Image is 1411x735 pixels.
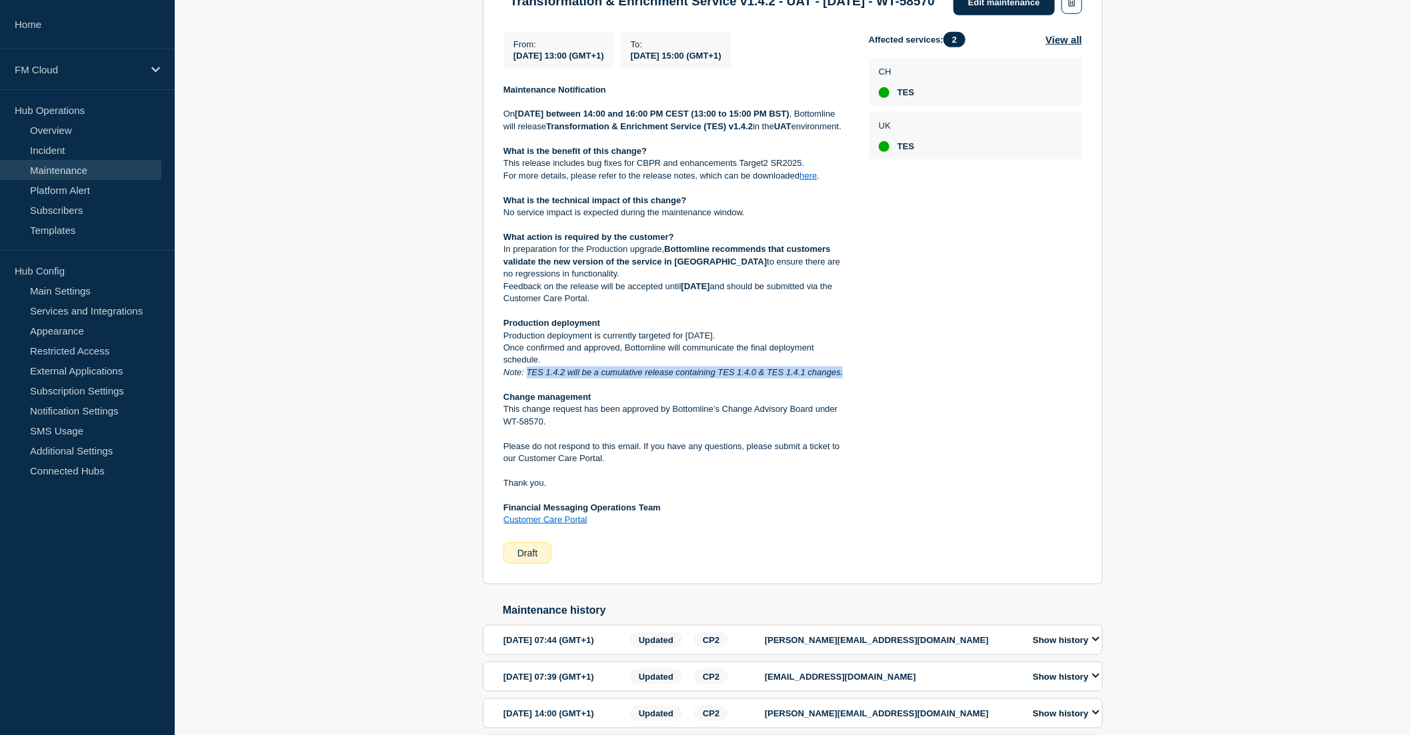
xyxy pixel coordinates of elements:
button: Show history [1029,708,1104,719]
div: up [879,87,890,98]
p: To : [631,39,722,49]
strong: Transformation & Enrichment Service (TES) v1.4.2 [546,121,753,131]
span: Updated [630,669,682,684]
strong: What action is required by the customer? [503,232,674,242]
span: Updated [630,706,682,721]
p: Please do not respond to this email. If you have any questions, please submit a ticket to our Cus... [503,440,848,465]
p: For more details, please refer to the release notes, which can be downloaded . [503,170,848,182]
p: CH [879,67,914,77]
span: [DATE] 13:00 (GMT+1) [513,51,604,61]
em: Note: TES 1.4.2 will be a cumulative release containing TES 1.4.0 & TES 1.4.1 changes. [503,367,843,377]
strong: Production deployment [503,318,600,328]
span: CP2 [694,706,728,721]
div: [DATE] 07:39 (GMT+1) [503,669,626,684]
span: 2 [944,32,966,47]
span: TES [898,141,914,152]
p: [PERSON_NAME][EMAIL_ADDRESS][DOMAIN_NAME] [765,635,1018,645]
strong: [DATE] [681,281,710,291]
div: Draft [503,542,551,564]
p: No service impact is expected during the maintenance window. [503,207,848,219]
strong: What is the benefit of this change? [503,146,647,156]
p: On , Bottomline will release in the environment. [503,108,848,133]
span: Updated [630,632,682,648]
span: CP2 [694,632,728,648]
p: This change request has been approved by Bottomline’s Change Advisory Board under WT-58570. [503,403,848,428]
span: TES [898,87,914,98]
h2: Maintenance history [503,604,1103,616]
strong: What is the technical impact of this change? [503,195,687,205]
p: UK [879,121,914,131]
div: [DATE] 14:00 (GMT+1) [503,706,626,721]
p: Once confirmed and approved, Bottomline will communicate the final deployment schedule. [503,342,848,367]
strong: Financial Messaging Operations Team [503,502,661,512]
p: Feedback on the release will be accepted until and should be submitted via the Customer Care Portal. [503,281,848,305]
div: up [879,141,890,152]
p: [EMAIL_ADDRESS][DOMAIN_NAME] [765,672,1018,682]
strong: Maintenance Notification [503,85,606,95]
strong: Bottomline recommends that customers validate the new version of the service in [GEOGRAPHIC_DATA] [503,244,833,266]
strong: Change management [503,392,591,402]
p: In preparation for the Production upgrade, to ensure there are no regressions in functionality. [503,243,848,280]
p: Thank you. [503,477,848,489]
p: [PERSON_NAME][EMAIL_ADDRESS][DOMAIN_NAME] [765,708,1018,718]
strong: UAT [774,121,792,131]
span: [DATE] 15:00 (GMT+1) [631,51,722,61]
span: Affected services: [869,32,972,47]
button: Show history [1029,634,1104,646]
div: [DATE] 07:44 (GMT+1) [503,632,626,648]
button: Show history [1029,671,1104,682]
p: Production deployment is currently targeted for [DATE]. [503,330,848,342]
strong: [DATE] between 14:00 and 16:00 PM CEST (13:00 to 15:00 PM BST) [515,109,790,119]
p: From : [513,39,604,49]
button: View all [1046,32,1082,47]
span: CP2 [694,669,728,684]
p: This release includes bug fixes for CBPR and enhancements Target2 SR2025. [503,157,848,169]
a: Customer Care Portal [503,514,587,524]
p: FM Cloud [15,64,143,75]
a: here [800,171,817,181]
